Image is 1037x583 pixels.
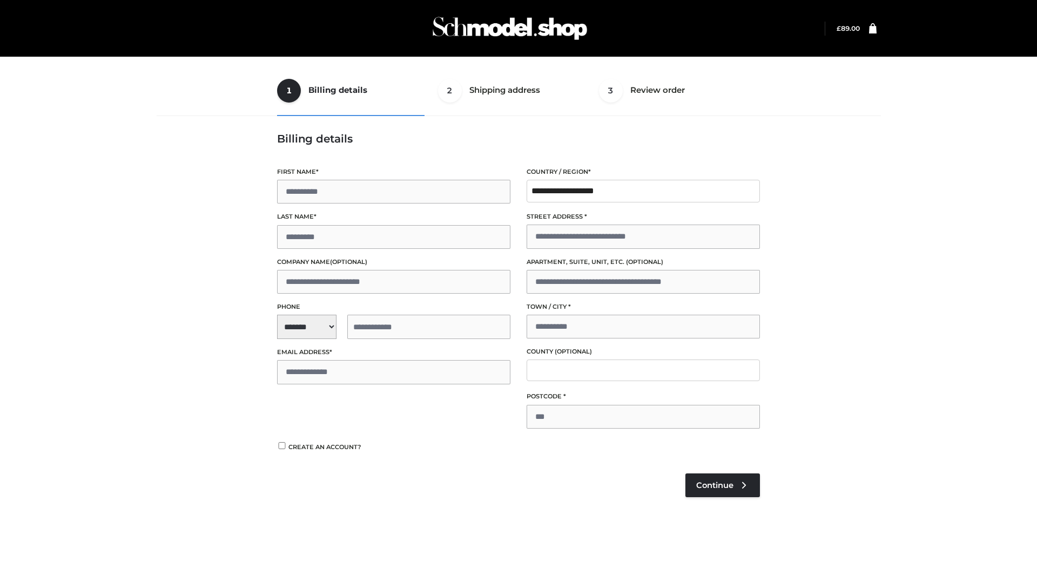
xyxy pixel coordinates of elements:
[626,258,663,266] span: (optional)
[696,480,733,490] span: Continue
[277,132,760,145] h3: Billing details
[527,347,760,357] label: County
[330,258,367,266] span: (optional)
[527,257,760,267] label: Apartment, suite, unit, etc.
[527,302,760,312] label: Town / City
[277,442,287,449] input: Create an account?
[527,167,760,177] label: Country / Region
[277,167,510,177] label: First name
[685,473,760,497] a: Continue
[555,348,592,355] span: (optional)
[837,24,841,32] span: £
[837,24,860,32] bdi: 89.00
[527,391,760,402] label: Postcode
[277,347,510,357] label: Email address
[288,443,361,451] span: Create an account?
[277,212,510,222] label: Last name
[429,7,591,50] img: Schmodel Admin 964
[277,257,510,267] label: Company name
[527,212,760,222] label: Street address
[837,24,860,32] a: £89.00
[277,302,510,312] label: Phone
